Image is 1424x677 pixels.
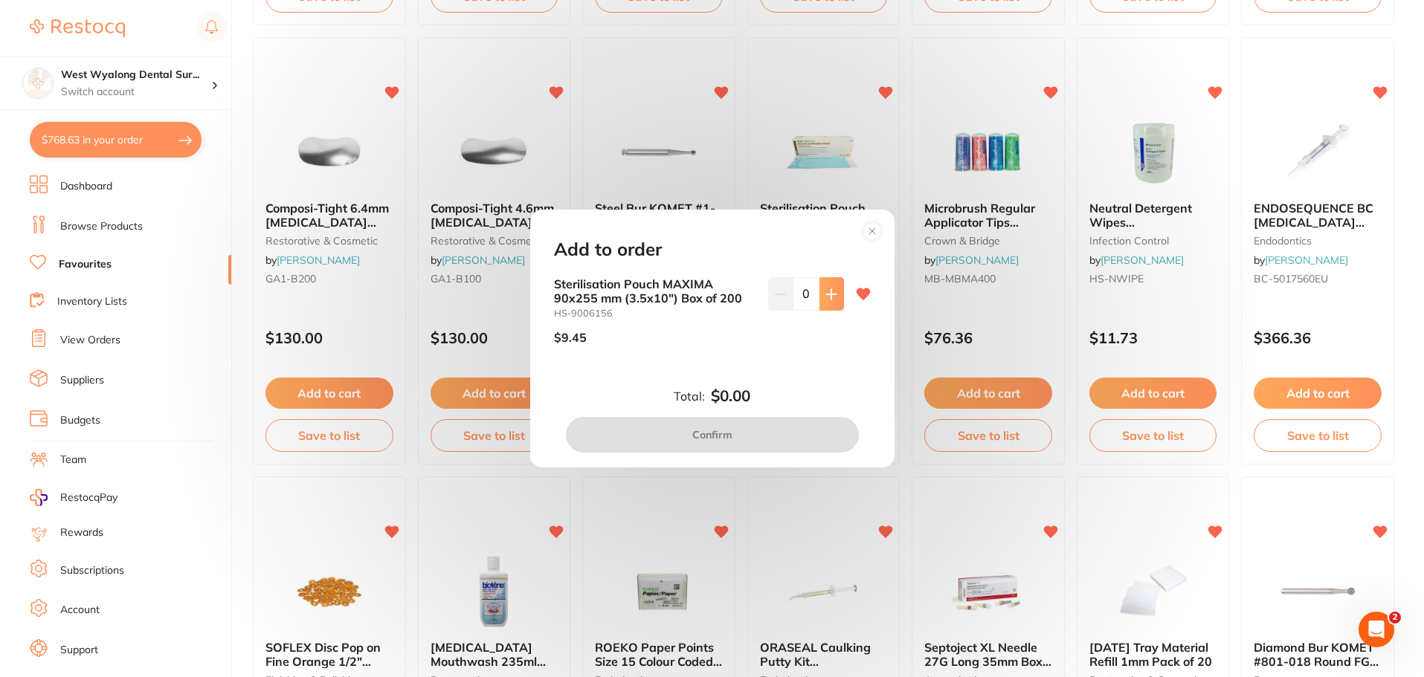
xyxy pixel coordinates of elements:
small: HS-9006156 [554,308,756,319]
button: Confirm [566,417,859,453]
span: 2 [1389,612,1401,623]
b: Sterilisation Pouch MAXIMA 90x255 mm (3.5x10") Box of 200 [554,277,756,305]
label: Total: [674,389,705,403]
h2: Add to order [554,239,662,260]
p: $9.45 [554,331,587,344]
iframe: Intercom live chat [1359,612,1394,647]
b: $0.00 [711,387,750,405]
